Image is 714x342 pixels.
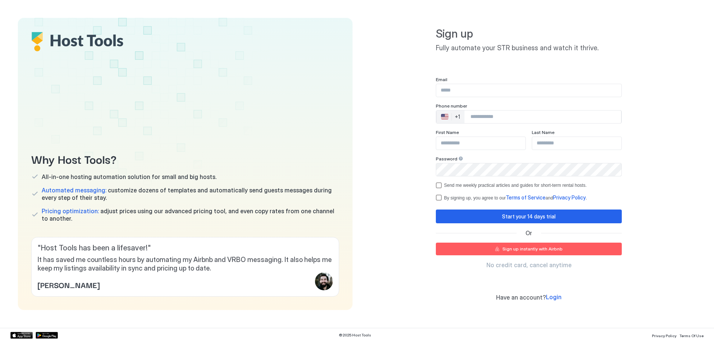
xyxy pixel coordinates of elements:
[436,84,621,97] input: Input Field
[532,137,621,150] input: Input Field
[444,183,587,188] div: Send me weekly practical articles and guides for short-term rental hosts.
[679,333,704,338] span: Terms Of Use
[506,194,546,201] span: Terms of Service
[42,207,99,215] span: Pricing optimization:
[436,130,459,135] span: First Name
[436,44,622,52] span: Fully automate your STR business and watch it thrive.
[42,186,106,194] span: Automated messaging:
[436,77,447,82] span: Email
[437,111,464,123] div: Countries button
[315,272,333,290] div: profile
[436,163,621,176] input: Input Field
[38,256,333,272] span: It has saved me countless hours by automating my Airbnb and VRBO messaging. It also helps me keep...
[546,293,562,301] span: Login
[553,194,586,201] span: Privacy Policy
[436,194,622,201] div: termsPrivacy
[339,333,371,338] span: © 2025 Host Tools
[436,182,622,188] div: optOut
[38,279,100,290] span: [PERSON_NAME]
[502,212,556,220] div: Start your 14 days trial
[436,27,622,41] span: Sign up
[486,261,572,269] span: No credit card, cancel anytime
[525,229,532,237] span: Or
[38,243,333,253] span: " Host Tools has been a lifesaver! "
[553,195,586,201] a: Privacy Policy
[652,333,676,338] span: Privacy Policy
[42,207,339,222] span: adjust prices using our advanced pricing tool, and even copy rates from one channel to another.
[679,331,704,339] a: Terms Of Use
[441,112,448,121] div: 🇺🇸
[502,246,563,252] div: Sign up instantly with Airbnb
[42,186,339,201] span: customize dozens of templates and automatically send guests messages during every step of their s...
[455,114,460,120] div: +1
[444,194,587,201] div: By signing up, you agree to our and .
[436,210,622,223] button: Start your 14 days trial
[546,293,562,301] a: Login
[496,294,546,301] span: Have an account?
[436,103,467,109] span: Phone number
[436,243,622,255] button: Sign up instantly with Airbnb
[42,173,216,180] span: All-in-one hosting automation solution for small and big hosts.
[10,332,33,339] a: App Store
[652,331,676,339] a: Privacy Policy
[464,110,621,124] input: Phone Number input
[532,130,554,135] span: Last Name
[36,332,58,339] a: Google Play Store
[436,137,525,150] input: Input Field
[506,195,546,201] a: Terms of Service
[436,156,457,162] span: Password
[31,150,339,167] span: Why Host Tools?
